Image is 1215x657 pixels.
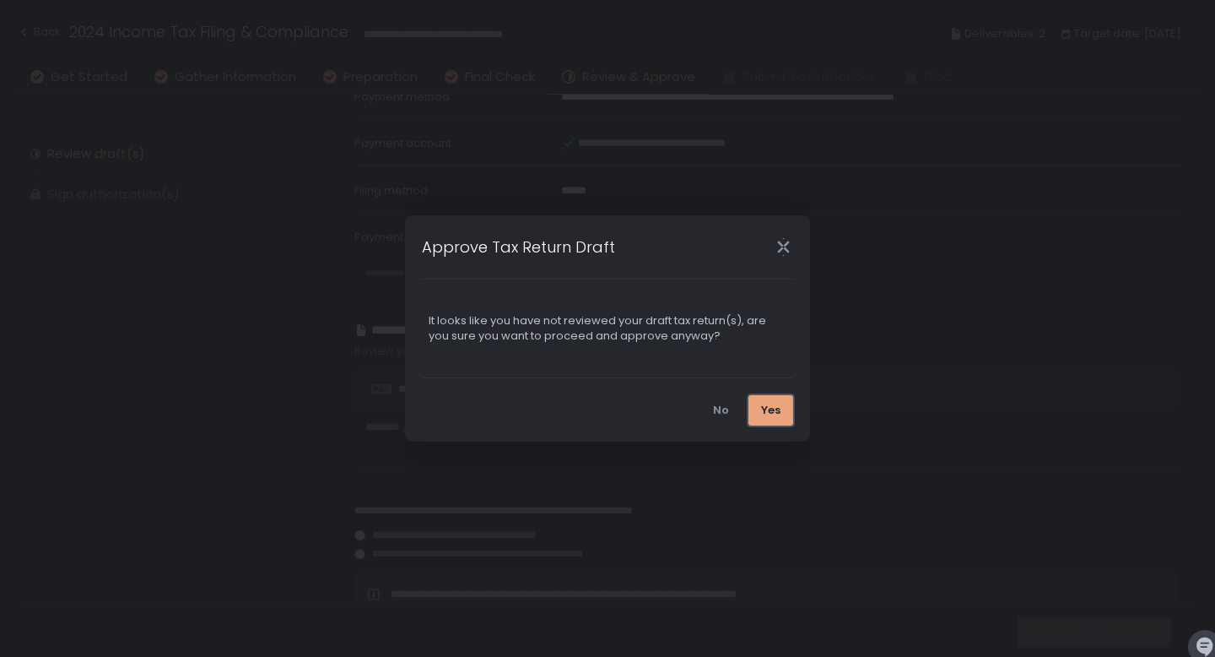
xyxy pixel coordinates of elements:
div: Close [756,237,810,257]
h1: Approve Tax Return Draft [422,236,615,258]
div: Yes [761,403,780,418]
div: It looks like you have not reviewed your draft tax return(s), are you sure you want to proceed an... [429,313,786,344]
button: No [700,395,742,426]
div: No [713,403,729,418]
button: Yes [748,395,793,426]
